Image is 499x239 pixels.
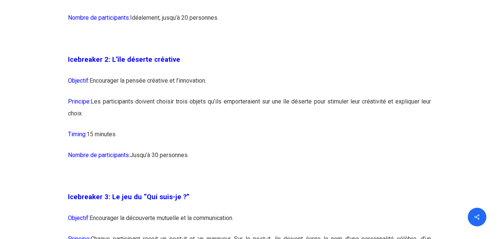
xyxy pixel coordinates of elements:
[68,214,90,222] span: Objectif:
[68,12,431,33] p: Idéalement, jusqu’à 20 personnes.
[68,98,91,105] span: Principe:
[68,128,431,149] p: 15 minutes
[68,14,130,21] span: Nombre de participants:
[68,212,431,233] p: Encourager la découverte mutuelle et la communication.
[68,149,431,170] p: Jusqu’à 30 personnes.
[68,77,90,84] span: Objectif:
[68,131,87,138] span: Timing:
[68,75,431,96] p: Encourager la pensée créative et l’innovation.
[68,152,130,159] span: Nombre de participants:
[68,193,189,201] span: Icebreaker 3: Le jeu du “Qui suis-je ?”
[68,55,180,64] span: Icebreaker 2: L’île déserte créative
[68,96,431,128] p: Les participants doivent choisir trois objets qu’ils emporteraient sur une île déserte pour stimu...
